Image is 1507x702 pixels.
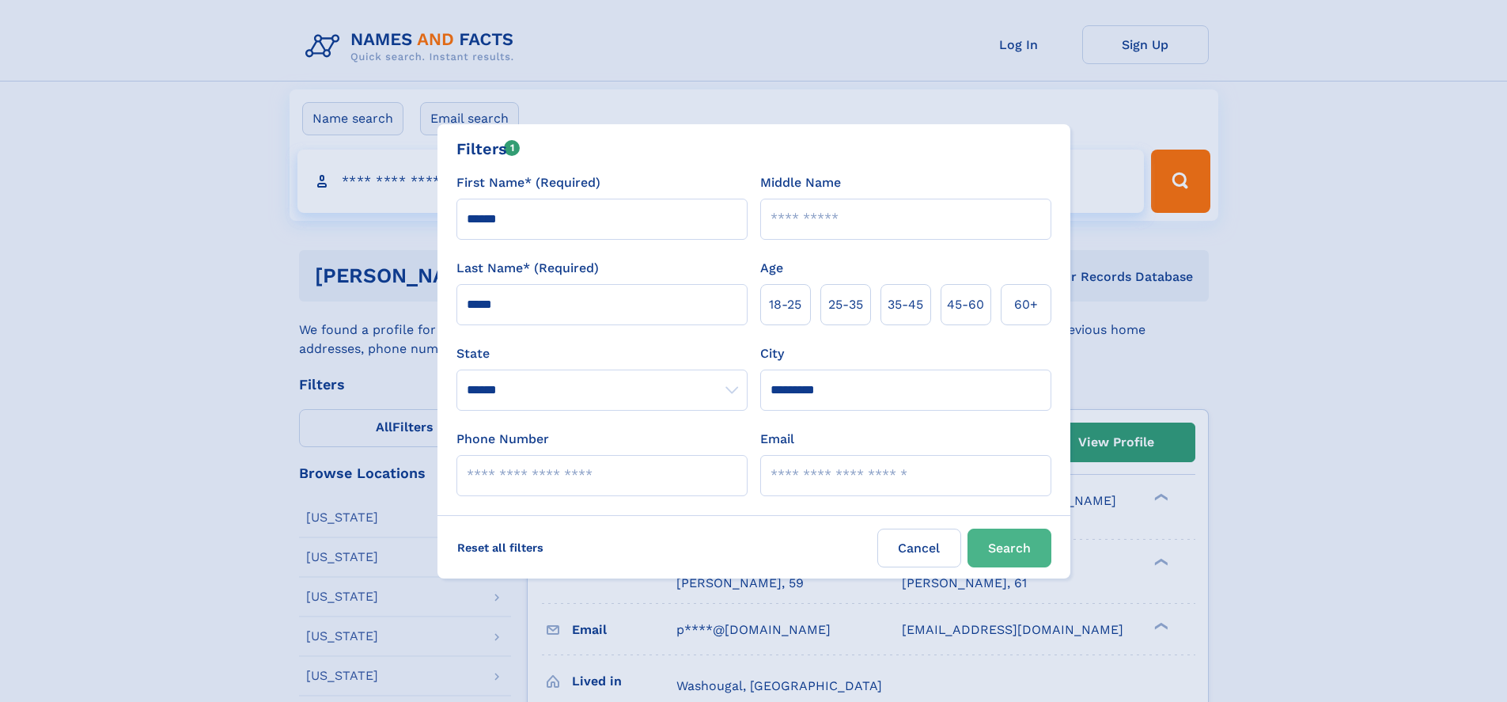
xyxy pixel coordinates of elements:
[760,430,794,449] label: Email
[760,344,784,363] label: City
[456,344,748,363] label: State
[1014,295,1038,314] span: 60+
[456,173,600,192] label: First Name* (Required)
[769,295,801,314] span: 18‑25
[456,137,521,161] div: Filters
[760,259,783,278] label: Age
[456,259,599,278] label: Last Name* (Required)
[447,529,554,567] label: Reset all filters
[888,295,923,314] span: 35‑45
[947,295,984,314] span: 45‑60
[760,173,841,192] label: Middle Name
[456,430,549,449] label: Phone Number
[967,529,1051,567] button: Search
[828,295,863,314] span: 25‑35
[877,529,961,567] label: Cancel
